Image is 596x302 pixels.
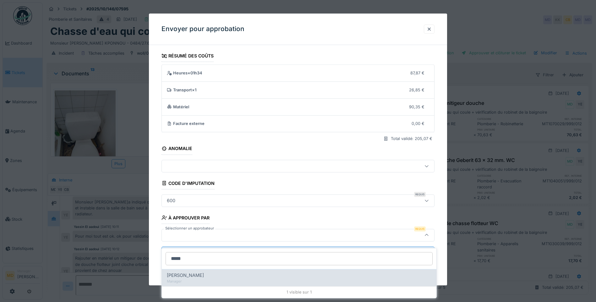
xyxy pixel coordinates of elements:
[167,121,407,127] div: Facture externe
[167,70,406,76] div: Heures × 01h34
[164,67,432,79] summary: Heures×01h3487,87 €
[161,179,215,189] div: Code d'imputation
[162,286,436,298] div: 1 visible sur 1
[161,25,244,33] h3: Envoyer pour approbation
[164,101,432,113] summary: Matériel90,35 €
[167,87,404,93] div: Transport × 1
[164,197,178,204] div: 600
[412,121,424,127] div: 0,00 €
[410,70,424,76] div: 87,87 €
[414,192,426,197] div: Requis
[409,87,424,93] div: 26,85 €
[391,136,432,142] div: Total validé: 205,07 €
[167,104,404,110] div: Matériel
[167,272,204,279] span: [PERSON_NAME]
[164,226,215,231] label: Sélectionner un approbateur
[409,104,424,110] div: 90,35 €
[161,144,192,155] div: Anomalie
[414,226,426,231] div: Requis
[161,213,210,224] div: À approuver par
[164,84,432,96] summary: Transport×126,85 €
[167,279,431,284] div: Manager
[161,51,214,62] div: Résumé des coûts
[164,118,432,130] summary: Facture externe0,00 €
